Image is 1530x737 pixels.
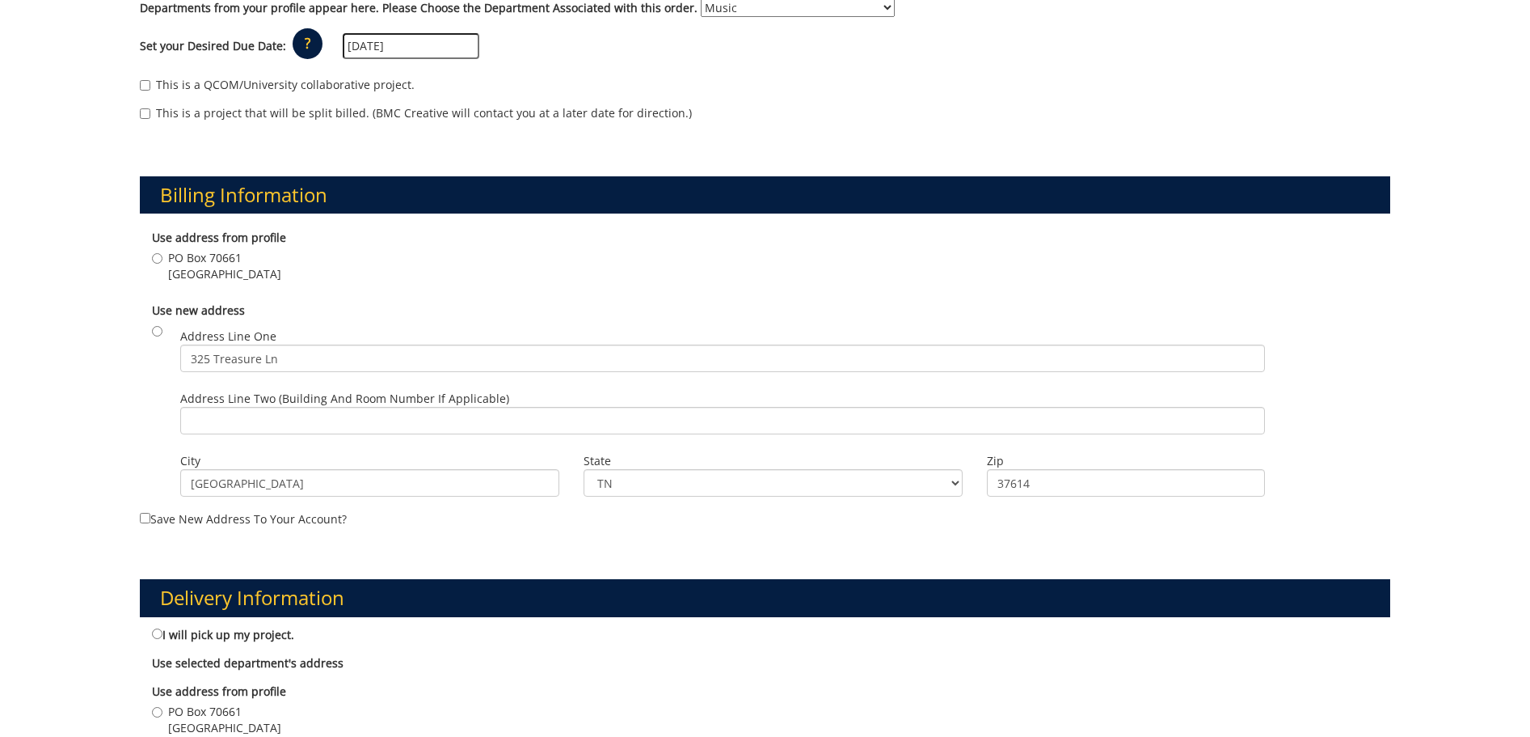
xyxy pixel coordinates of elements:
b: Use selected department's address [152,655,344,671]
input: Zip [987,469,1265,497]
label: Zip [987,453,1265,469]
input: I will pick up my project. [152,629,162,639]
label: This is a project that will be split billed. (BMC Creative will contact you at a later date for d... [140,105,692,121]
label: This is a QCOM/University collaborative project. [140,77,415,93]
p: ? [293,28,322,59]
label: Address Line One [180,328,1266,372]
input: This is a QCOM/University collaborative project. [140,80,150,91]
span: [GEOGRAPHIC_DATA] [168,720,281,736]
span: PO Box 70661 [168,704,281,720]
span: PO Box 70661 [168,250,281,266]
input: PO Box 70661 [GEOGRAPHIC_DATA] [152,253,162,264]
label: City [180,453,559,469]
h3: Billing Information [140,176,1391,214]
span: [GEOGRAPHIC_DATA] [168,266,281,282]
input: City [180,469,559,497]
input: Address Line One [180,345,1266,372]
input: This is a project that will be split billed. (BMC Creative will contact you at a later date for d... [140,108,150,119]
input: Save new address to your account? [140,513,150,523]
h3: Delivery Information [140,579,1391,616]
label: State [584,453,963,469]
b: Use address from profile [152,230,286,245]
b: Use address from profile [152,684,286,699]
input: PO Box 70661 [GEOGRAPHIC_DATA] [152,707,162,718]
label: Set your Desired Due Date: [140,38,286,54]
b: Use new address [152,303,245,318]
input: Address Line Two (Building and Room Number if applicable) [180,407,1266,434]
label: Address Line Two (Building and Room Number if applicable) [180,391,1266,434]
label: I will pick up my project. [152,625,294,643]
input: MM/DD/YYYY [343,33,479,59]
